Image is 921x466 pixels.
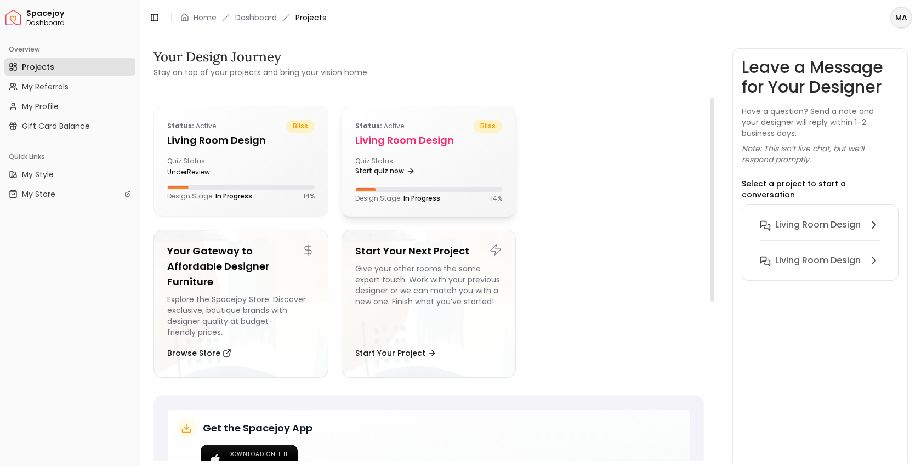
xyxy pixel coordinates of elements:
[22,169,54,180] span: My Style
[22,81,69,92] span: My Referrals
[167,294,315,338] div: Explore the Spacejoy Store. Discover exclusive, boutique brands with designer quality at budget-f...
[167,157,236,177] div: Quiz Status:
[295,12,326,23] span: Projects
[890,7,912,29] button: MA
[286,120,315,133] span: bliss
[751,249,889,271] button: Living Room design
[235,12,277,23] a: Dashboard
[228,451,289,458] span: Download on the
[4,185,135,203] a: My Store
[167,120,216,133] p: active
[4,166,135,183] a: My Style
[355,263,503,338] div: Give your other rooms the same expert touch. Work with your previous designer or we can match you...
[403,194,440,203] span: In Progress
[742,58,899,97] h3: Leave a Message for Your Designer
[355,157,424,179] div: Quiz Status:
[26,19,135,27] span: Dashboard
[153,48,367,66] h3: Your Design Journey
[355,243,503,259] h5: Start Your Next Project
[167,192,252,201] p: Design Stage:
[22,61,54,72] span: Projects
[742,143,899,165] p: Note: This isn’t live chat, but we’ll respond promptly.
[4,148,135,166] div: Quick Links
[342,230,516,378] a: Start Your Next ProjectGive your other rooms the same expert touch. Work with your previous desig...
[167,133,315,148] h5: Living Room design
[167,243,315,289] h5: Your Gateway to Affordable Designer Furniture
[5,10,21,25] img: Spacejoy Logo
[4,58,135,76] a: Projects
[4,78,135,95] a: My Referrals
[167,342,231,364] button: Browse Store
[355,120,404,133] p: active
[22,189,55,200] span: My Store
[355,163,415,179] a: Start quiz now
[26,9,135,19] span: Spacejoy
[775,254,861,267] h6: Living Room design
[355,194,440,203] p: Design Stage:
[891,8,911,27] span: MA
[167,121,194,130] b: Status:
[153,230,328,378] a: Your Gateway to Affordable Designer FurnitureExplore the Spacejoy Store. Discover exclusive, bout...
[5,10,21,25] a: Spacejoy
[742,106,899,139] p: Have a question? Send a note and your designer will reply within 1–2 business days.
[4,117,135,135] a: Gift Card Balance
[167,168,236,177] div: underReview
[742,178,899,200] p: Select a project to start a conversation
[4,98,135,115] a: My Profile
[303,192,315,201] p: 14 %
[215,191,252,201] span: In Progress
[194,12,217,23] a: Home
[203,420,312,436] h5: Get the Spacejoy App
[355,133,503,148] h5: Living Room design
[22,101,59,112] span: My Profile
[4,41,135,58] div: Overview
[491,194,502,203] p: 14 %
[209,454,221,466] img: Apple logo
[153,67,367,78] small: Stay on top of your projects and bring your vision home
[22,121,90,132] span: Gift Card Balance
[355,121,382,130] b: Status:
[775,218,861,231] h6: Living Room design
[355,342,436,364] button: Start Your Project
[751,214,889,249] button: Living Room design
[474,120,502,133] span: bliss
[180,12,326,23] nav: breadcrumb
